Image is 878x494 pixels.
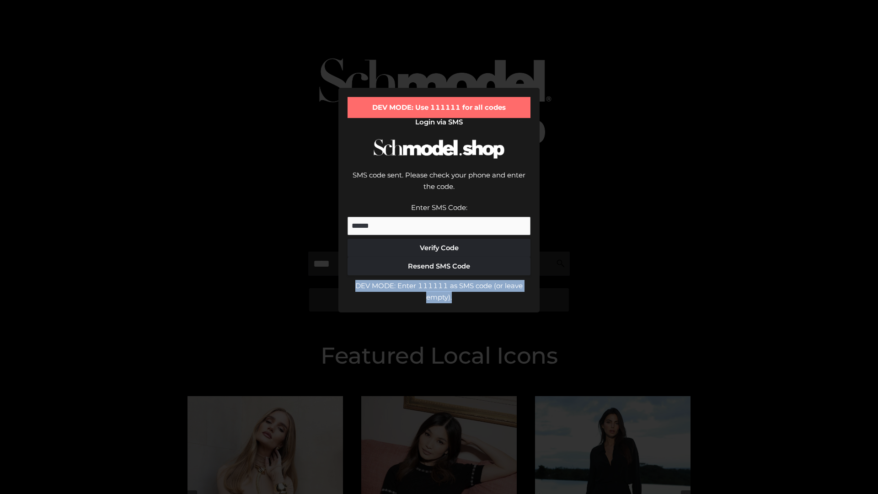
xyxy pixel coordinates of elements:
div: DEV MODE: Enter 111111 as SMS code (or leave empty). [348,280,530,303]
div: SMS code sent. Please check your phone and enter the code. [348,169,530,202]
img: Schmodel Logo [370,131,508,167]
button: Verify Code [348,239,530,257]
div: DEV MODE: Use 111111 for all codes [348,97,530,118]
h2: Login via SMS [348,118,530,126]
button: Resend SMS Code [348,257,530,275]
label: Enter SMS Code: [411,203,467,212]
